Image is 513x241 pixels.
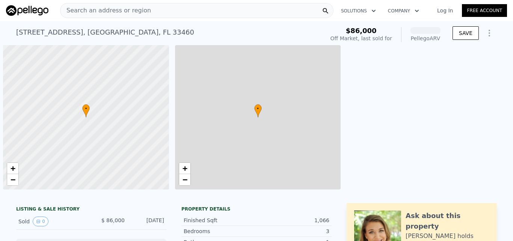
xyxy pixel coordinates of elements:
span: − [182,175,187,184]
button: View historical data [33,217,48,226]
span: • [82,105,90,112]
div: • [82,104,90,117]
div: [DATE] [131,217,164,226]
div: LISTING & SALE HISTORY [16,206,166,214]
div: • [254,104,262,117]
span: • [254,105,262,112]
a: Zoom in [179,163,190,174]
a: Zoom out [179,174,190,185]
div: [STREET_ADDRESS] , [GEOGRAPHIC_DATA] , FL 33460 [16,27,194,38]
div: Bedrooms [184,227,256,235]
span: $ 86,000 [101,217,125,223]
span: $86,000 [346,27,377,35]
div: Off Market, last sold for [330,35,392,42]
button: Solutions [335,4,382,18]
button: Show Options [482,26,497,41]
a: Zoom out [7,174,18,185]
a: Free Account [462,4,507,17]
a: Zoom in [7,163,18,174]
span: + [182,164,187,173]
div: Pellego ARV [410,35,441,42]
div: Property details [181,206,332,212]
div: 1,066 [256,217,329,224]
div: 3 [256,227,329,235]
img: Pellego [6,5,48,16]
div: Sold [18,217,85,226]
span: − [11,175,15,184]
span: Search an address or region [60,6,151,15]
a: Log In [428,7,462,14]
div: Ask about this property [406,211,489,232]
div: Finished Sqft [184,217,256,224]
button: SAVE [453,26,479,40]
button: Company [382,4,425,18]
span: + [11,164,15,173]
